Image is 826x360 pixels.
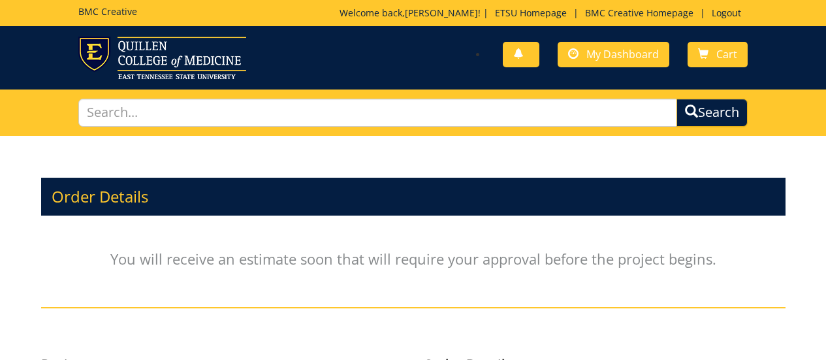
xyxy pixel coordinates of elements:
[579,7,700,19] a: BMC Creative Homepage
[705,7,748,19] a: Logout
[405,7,478,19] a: [PERSON_NAME]
[41,178,786,216] h3: Order Details
[558,42,669,67] a: My Dashboard
[78,37,246,79] img: ETSU logo
[41,222,786,295] p: You will receive an estimate soon that will require your approval before the project begins.
[676,99,748,127] button: Search
[716,47,737,61] span: Cart
[340,7,748,20] p: Welcome back, ! | | |
[78,99,676,127] input: Search...
[488,7,573,19] a: ETSU Homepage
[688,42,748,67] a: Cart
[78,7,137,16] h5: BMC Creative
[586,47,659,61] span: My Dashboard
